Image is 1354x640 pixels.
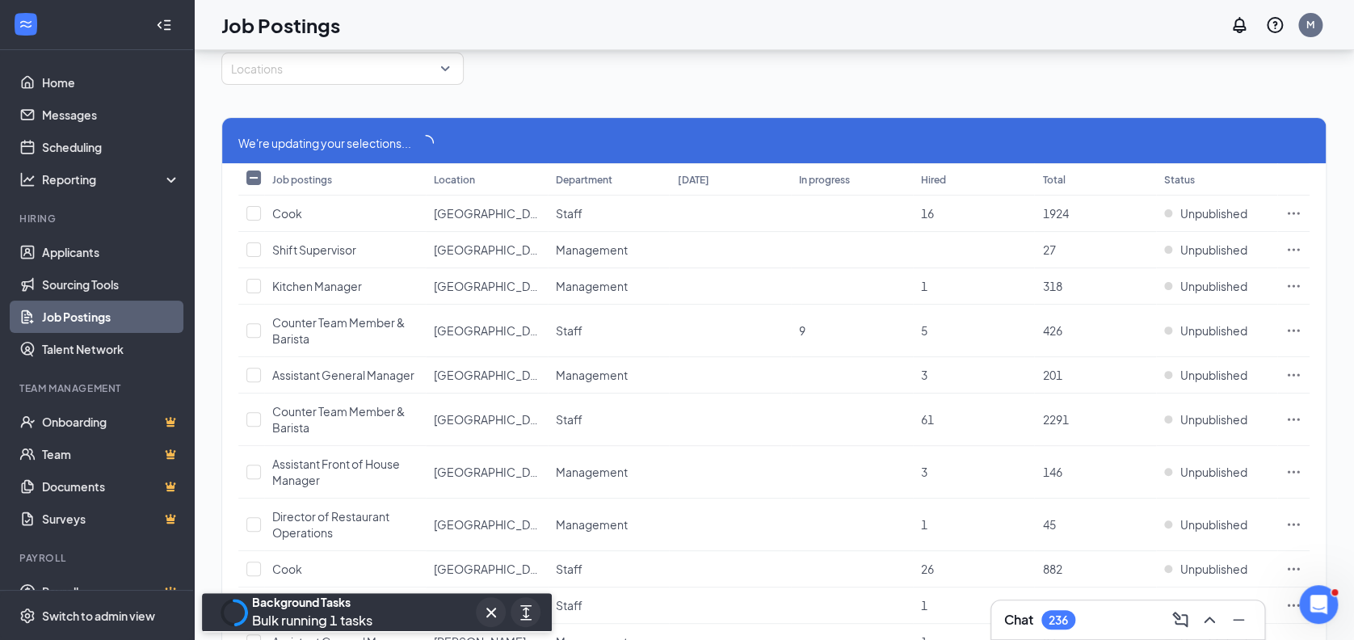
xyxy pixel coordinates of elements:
svg: Ellipses [1285,411,1301,427]
svg: QuestionInfo [1265,15,1285,35]
span: Staff [556,412,582,427]
div: M [1306,18,1314,32]
span: Staff [556,323,582,338]
svg: Ellipses [1285,597,1301,613]
span: Unpublished [1180,242,1247,258]
span: Cook [272,562,302,576]
span: [GEOGRAPHIC_DATA] [434,279,552,293]
span: Management [556,279,628,293]
h3: Chat [1004,611,1033,629]
span: Staff [556,562,582,576]
svg: Notifications [1230,15,1249,35]
td: Management [548,499,670,551]
span: We're updating your selections... [238,134,411,152]
div: Team Management [19,381,177,395]
th: In progress [791,163,913,196]
span: 1 [921,279,927,293]
div: Background Tasks [252,594,372,610]
span: 1 [921,517,927,532]
svg: ArrowsExpand [516,603,536,622]
svg: Ellipses [1285,242,1301,258]
span: 26 [921,562,934,576]
button: ComposeMessage [1167,607,1193,633]
span: Management [556,242,628,257]
div: Switch to admin view [42,608,155,624]
td: BTV Airport [426,394,548,446]
span: Bulk running 1 tasks [252,612,372,629]
span: 14 [1042,598,1055,613]
h1: Job Postings [221,11,340,39]
td: Management [548,446,670,499]
svg: Ellipses [1285,516,1301,533]
span: Unpublished [1180,367,1247,383]
svg: Ellipses [1285,464,1301,480]
span: [GEOGRAPHIC_DATA] [434,562,552,576]
a: Sourcing Tools [42,268,180,301]
div: 236 [1049,613,1068,627]
span: [GEOGRAPHIC_DATA] [434,465,552,479]
span: 201 [1042,368,1062,382]
span: Unpublished [1180,561,1247,577]
div: Reporting [42,171,181,187]
svg: Minimize [1229,610,1248,629]
div: Location [434,173,475,187]
a: Talent Network [42,333,180,365]
span: [GEOGRAPHIC_DATA] [434,206,552,221]
span: 1 [921,598,927,613]
td: Albany [426,232,548,268]
svg: Collapse [156,17,172,33]
a: Job Postings [42,301,180,333]
svg: WorkstreamLogo [18,16,34,32]
span: [GEOGRAPHIC_DATA] [434,517,552,532]
span: Unpublished [1180,464,1247,480]
span: 61 [921,412,934,427]
span: Unpublished [1180,278,1247,294]
svg: Settings [19,608,36,624]
a: DocumentsCrown [42,470,180,503]
td: Hadley [426,587,548,624]
button: Minimize [1226,607,1251,633]
span: 5 [921,323,927,338]
th: Status [1156,163,1277,196]
span: 882 [1042,562,1062,576]
td: Staff [548,394,670,446]
span: 146 [1042,465,1062,479]
span: Cook [272,206,302,221]
span: 9 [799,323,805,338]
td: BTV Airport [426,357,548,394]
span: loading [416,133,435,153]
th: Total [1034,163,1156,196]
th: Hired [913,163,1035,196]
span: Assistant Front of House Manager [272,457,400,487]
td: Staff [548,587,670,624]
a: OnboardingCrown [42,406,180,438]
span: Unpublished [1180,411,1247,427]
span: 426 [1042,323,1062,338]
span: 318 [1042,279,1062,293]
span: Shift Supervisor [272,242,356,257]
span: 2291 [1042,412,1068,427]
iframe: Intercom live chat [1299,585,1338,624]
a: Scheduling [42,131,180,163]
td: Albany [426,196,548,232]
td: Staff [548,305,670,357]
td: Management [548,357,670,394]
a: Home [42,66,180,99]
svg: ChevronUp [1200,610,1219,629]
td: Albany [426,305,548,357]
span: Management [556,517,628,532]
span: 16 [921,206,934,221]
td: BTV Airport [426,551,548,587]
div: Department [556,173,612,187]
svg: Ellipses [1285,561,1301,577]
span: Management [556,465,628,479]
td: BTV Airport [426,446,548,499]
td: Staff [548,551,670,587]
div: Job postings [272,173,332,187]
div: Hiring [19,212,177,225]
span: 3 [921,465,927,479]
svg: Ellipses [1285,367,1301,383]
a: TeamCrown [42,438,180,470]
svg: Ellipses [1285,278,1301,294]
td: Albany [426,268,548,305]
